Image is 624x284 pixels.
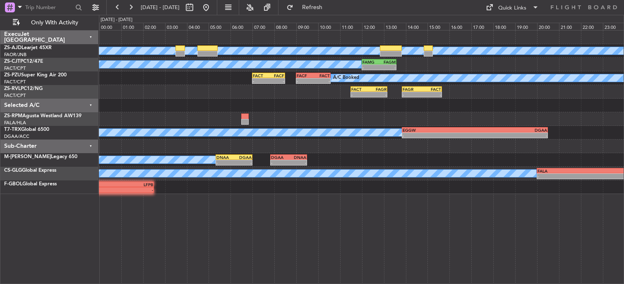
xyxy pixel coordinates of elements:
[4,59,20,64] span: ZS-CJT
[4,79,26,85] a: FACT/CPT
[289,160,306,165] div: -
[295,5,330,10] span: Refresh
[4,114,82,118] a: ZS-RPMAgusta Westland AW139
[4,92,26,99] a: FACT/CPT
[22,20,87,26] span: Only With Activity
[297,78,313,83] div: -
[143,23,165,30] div: 02:00
[482,1,543,14] button: Quick Links
[559,23,581,30] div: 21:00
[274,23,296,30] div: 08:00
[4,182,22,187] span: F-GBOL
[252,23,274,30] div: 07:00
[4,73,67,78] a: ZS-PZUSuper King Air 200
[121,23,143,30] div: 01:00
[271,155,288,160] div: DGAA
[271,160,288,165] div: -
[449,23,471,30] div: 16:00
[253,78,269,83] div: -
[4,45,52,50] a: ZS-AJDLearjet 45XR
[230,23,252,30] div: 06:00
[101,17,132,24] div: [DATE] - [DATE]
[4,59,43,64] a: ZS-CJTPC12/47E
[351,87,369,92] div: FACT
[4,154,51,159] span: M-[PERSON_NAME]
[403,128,475,133] div: EGGW
[4,168,22,173] span: CS-GLG
[269,78,284,83] div: -
[4,120,26,126] a: FALA/HLA
[403,133,475,138] div: -
[4,86,43,91] a: ZS-RVLPC12/NG
[289,155,306,160] div: DNAA
[498,4,526,12] div: Quick Links
[537,23,559,30] div: 20:00
[369,87,386,92] div: FAGR
[99,23,121,30] div: 00:00
[216,155,234,160] div: DNAA
[9,16,90,29] button: Only With Activity
[4,45,22,50] span: ZS-AJD
[475,133,547,138] div: -
[362,65,379,70] div: -
[369,92,386,97] div: -
[403,87,422,92] div: FAGR
[362,23,384,30] div: 12:00
[4,65,26,71] a: FACT/CPT
[427,23,449,30] div: 15:00
[297,73,313,78] div: FACF
[28,182,153,187] div: LFPB
[4,86,21,91] span: ZS-RVL
[422,92,441,97] div: -
[4,52,26,58] a: FAOR/JNB
[253,73,269,78] div: FACT
[403,92,422,97] div: -
[4,114,22,118] span: ZS-RPM
[318,23,340,30] div: 10:00
[4,133,29,140] a: DGAA/ACC
[422,87,441,92] div: FACT
[209,23,230,30] div: 05:00
[379,59,396,64] div: FAGM
[4,168,56,173] a: CS-GLGGlobal Express
[340,23,362,30] div: 11:00
[283,1,332,14] button: Refresh
[515,23,537,30] div: 19:00
[362,59,379,64] div: FAMG
[234,155,251,160] div: DGAA
[4,127,21,132] span: T7-TRX
[333,72,359,84] div: A/C Booked
[296,23,318,30] div: 09:00
[4,127,49,132] a: T7-TRXGlobal 6500
[25,1,73,14] input: Trip Number
[581,23,603,30] div: 22:00
[313,78,330,83] div: -
[234,160,251,165] div: -
[269,73,284,78] div: FACF
[379,65,396,70] div: -
[216,160,234,165] div: -
[187,23,209,30] div: 04:00
[313,73,330,78] div: FACT
[351,92,369,97] div: -
[4,154,77,159] a: M-[PERSON_NAME]Legacy 650
[493,23,515,30] div: 18:00
[471,23,493,30] div: 17:00
[406,23,428,30] div: 14:00
[475,128,547,133] div: DGAA
[384,23,406,30] div: 13:00
[4,73,21,78] span: ZS-PZU
[165,23,187,30] div: 03:00
[141,4,180,11] span: [DATE] - [DATE]
[4,182,57,187] a: F-GBOLGlobal Express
